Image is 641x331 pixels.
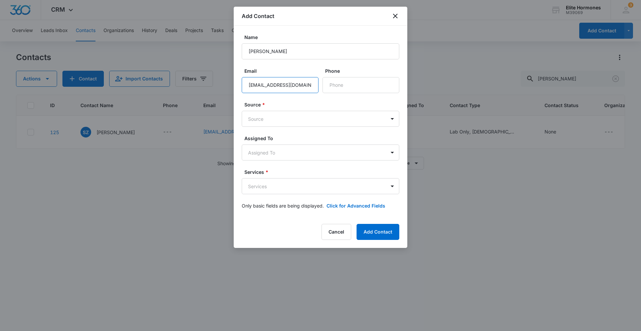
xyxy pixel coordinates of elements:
label: Source [244,101,402,108]
input: Email [242,77,318,93]
button: Cancel [322,224,351,240]
input: Phone [323,77,399,93]
input: Name [242,43,399,59]
label: Email [244,67,321,74]
button: Click for Advanced Fields [327,202,385,209]
button: close [391,12,399,20]
label: Assigned To [244,135,402,142]
p: Only basic fields are being displayed. [242,202,324,209]
label: Services [244,169,402,176]
label: Name [244,34,402,41]
button: Add Contact [357,224,399,240]
label: Phone [325,67,402,74]
h1: Add Contact [242,12,274,20]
